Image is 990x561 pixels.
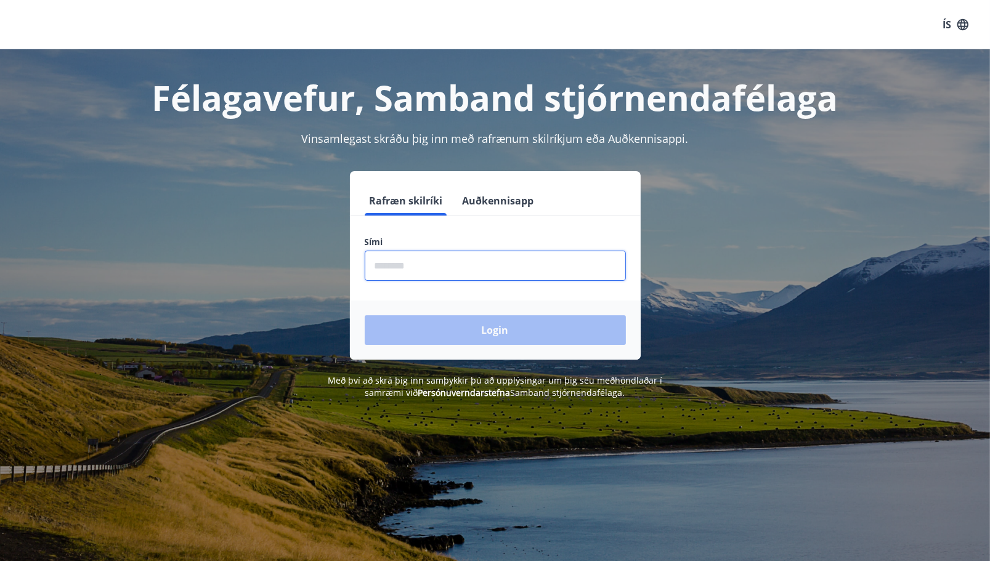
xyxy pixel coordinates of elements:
a: Persónuverndarstefna [418,387,511,398]
span: Vinsamlegast skráðu þig inn með rafrænum skilríkjum eða Auðkennisappi. [302,131,689,146]
label: Sími [365,236,626,248]
h1: Félagavefur, Samband stjórnendafélaga [67,74,924,121]
button: Rafræn skilríki [365,186,448,216]
button: Auðkennisapp [458,186,539,216]
button: ÍS [936,14,975,36]
span: Með því að skrá þig inn samþykkir þú að upplýsingar um þig séu meðhöndlaðar í samræmi við Samband... [328,374,662,398]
